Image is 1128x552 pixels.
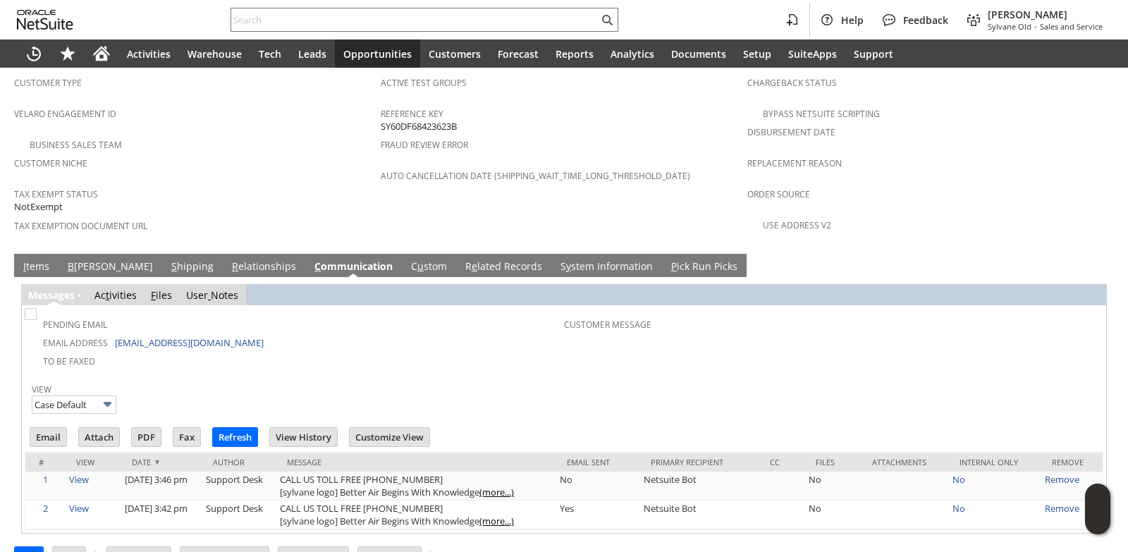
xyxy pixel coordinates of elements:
[816,457,851,467] div: Files
[479,515,514,527] a: (more...)
[20,259,53,275] a: Items
[735,39,780,68] a: Setup
[747,188,810,200] a: Order Source
[118,39,179,68] a: Activities
[36,457,55,467] div: #
[747,77,837,89] a: Chargeback Status
[121,501,202,529] td: [DATE] 3:42 pm
[381,120,457,133] span: SY60DF68423623B
[872,457,938,467] div: Attachments
[1045,473,1079,486] a: Remove
[202,472,277,501] td: Support Desk
[1085,510,1110,535] span: Oracle Guided Learning Widget. To move around, please hold and drag
[747,126,835,138] a: Disbursement Date
[988,21,1031,32] span: Sylvane Old
[213,457,266,467] div: Author
[602,39,663,68] a: Analytics
[671,47,726,61] span: Documents
[788,47,837,61] span: SuiteApps
[43,355,95,367] a: To Be Faxed
[127,47,171,61] span: Activities
[270,428,337,446] input: View History
[671,259,677,273] span: P
[743,47,771,61] span: Setup
[106,288,109,302] span: t
[556,472,641,501] td: No
[350,428,429,446] input: Customize View
[381,108,443,120] a: Reference Key
[479,486,514,498] a: (more...)
[250,39,290,68] a: Tech
[556,501,641,529] td: Yes
[69,473,89,486] a: View
[960,457,1031,467] div: Internal Only
[952,473,965,486] a: No
[213,428,257,446] input: Refresh
[780,39,845,68] a: SuiteApps
[651,457,748,467] div: Primary Recipient
[76,457,111,467] div: View
[462,259,546,275] a: Related Records
[407,259,450,275] a: Custom
[43,337,108,349] a: Email Address
[64,259,157,275] a: B[PERSON_NAME]
[1034,21,1037,32] span: -
[43,319,107,331] a: Pending Email
[611,47,654,61] span: Analytics
[287,457,546,467] div: Message
[99,396,116,412] img: More Options
[43,473,48,486] a: 1
[805,501,862,529] td: No
[14,77,82,89] a: Customer Type
[599,11,615,28] svg: Search
[988,8,1103,21] span: [PERSON_NAME]
[381,77,467,89] a: Active Test Groups
[429,47,481,61] span: Customers
[564,319,651,331] a: Customer Message
[202,501,277,529] td: Support Desk
[381,139,468,151] a: Fraud Review Error
[668,259,741,275] a: Pick Run Picks
[566,259,571,273] span: y
[556,47,594,61] span: Reports
[28,288,75,302] a: Messages
[151,288,172,302] a: Files
[335,39,420,68] a: Opportunities
[557,259,656,275] a: System Information
[276,472,556,501] td: CALL US TOLL FREE [PHONE_NUMBER] [sylvane logo] Better Air Begins With Knowledge
[952,502,965,515] a: No
[14,157,87,169] a: Customer Niche
[168,259,217,275] a: Shipping
[69,502,89,515] a: View
[30,139,122,151] a: Business Sales Team
[489,39,547,68] a: Forecast
[30,428,66,446] input: Email
[59,45,76,62] svg: Shortcuts
[151,288,156,302] span: F
[94,288,137,302] a: Activities
[343,47,412,61] span: Opportunities
[298,47,326,61] span: Leads
[290,39,335,68] a: Leads
[314,259,321,273] span: C
[121,472,202,501] td: [DATE] 3:46 pm
[25,308,37,320] img: Unchecked
[547,39,602,68] a: Reports
[23,259,26,273] span: I
[420,39,489,68] a: Customers
[14,200,63,214] span: NotExempt
[132,428,161,446] input: PDF
[51,39,85,68] div: Shortcuts
[32,384,51,395] a: View
[841,13,864,27] span: Help
[173,428,200,446] input: Fax
[1052,457,1092,467] div: Remove
[472,259,477,273] span: e
[186,288,238,302] a: UserNotes
[228,259,300,275] a: Relationships
[567,457,630,467] div: Email Sent
[1089,257,1105,274] a: Unrolled view on
[14,188,98,200] a: Tax Exempt Status
[232,259,238,273] span: R
[17,39,51,68] a: Recent Records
